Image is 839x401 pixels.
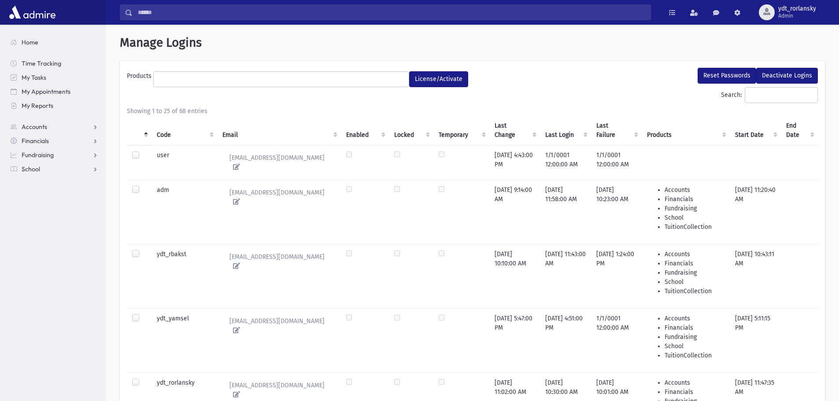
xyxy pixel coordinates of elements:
[22,74,46,81] span: My Tasks
[540,116,591,145] th: Last Login : activate to sort column ascending
[489,308,540,372] td: [DATE] 5:47:00 PM
[745,87,818,103] input: Search:
[489,145,540,180] td: [DATE] 4:43:00 PM
[152,308,217,372] td: ydt_yamsel
[665,259,724,268] li: Financials
[7,4,58,21] img: AdmirePro
[730,116,781,145] th: Start Date : activate to sort column ascending
[698,68,756,84] button: Reset Passwords
[665,277,724,287] li: School
[4,35,105,49] a: Home
[22,59,61,67] span: Time Tracking
[665,250,724,259] li: Accounts
[389,116,433,145] th: Locked : activate to sort column ascending
[222,185,336,209] a: [EMAIL_ADDRESS][DOMAIN_NAME]
[133,4,651,20] input: Search
[540,308,591,372] td: [DATE] 4:51:00 PM
[341,116,388,145] th: Enabled : activate to sort column ascending
[4,120,105,134] a: Accounts
[665,222,724,232] li: TuitionCollection
[591,180,642,244] td: [DATE] 10:23:00 AM
[489,116,540,145] th: Last Change : activate to sort column ascending
[591,116,642,145] th: Last Failure : activate to sort column ascending
[22,38,38,46] span: Home
[665,342,724,351] li: School
[730,180,781,244] td: [DATE] 11:20:40 AM
[665,213,724,222] li: School
[665,204,724,213] li: Fundraising
[781,116,818,145] th: End Date : activate to sort column ascending
[591,244,642,308] td: [DATE] 1:24:00 PM
[665,268,724,277] li: Fundraising
[152,145,217,180] td: user
[756,68,818,84] button: Deactivate Logins
[540,244,591,308] td: [DATE] 11:43:00 AM
[433,116,489,145] th: Temporary : activate to sort column ascending
[4,162,105,176] a: School
[152,244,217,308] td: ydt_rbakst
[721,87,818,103] label: Search:
[665,323,724,332] li: Financials
[22,165,40,173] span: School
[22,102,53,110] span: My Reports
[778,5,816,12] span: ydt_rorlansky
[152,180,217,244] td: adm
[642,116,729,145] th: Products : activate to sort column ascending
[4,85,105,99] a: My Appointments
[591,308,642,372] td: 1/1/0001 12:00:00 AM
[591,145,642,180] td: 1/1/0001 12:00:00 AM
[4,134,105,148] a: Financials
[665,185,724,195] li: Accounts
[778,12,816,19] span: Admin
[540,180,591,244] td: [DATE] 11:58:00 AM
[665,332,724,342] li: Fundraising
[489,244,540,308] td: [DATE] 10:10:00 AM
[665,314,724,323] li: Accounts
[127,71,153,84] label: Products
[22,88,70,96] span: My Appointments
[665,378,724,387] li: Accounts
[120,35,825,50] h1: Manage Logins
[665,195,724,204] li: Financials
[489,180,540,244] td: [DATE] 9:14:00 AM
[127,107,818,116] div: Showing 1 to 25 of 68 entries
[409,71,468,87] button: License/Activate
[22,123,47,131] span: Accounts
[4,70,105,85] a: My Tasks
[4,56,105,70] a: Time Tracking
[540,145,591,180] td: 1/1/0001 12:00:00 AM
[730,308,781,372] td: [DATE] 5:11:15 PM
[217,116,341,145] th: Email : activate to sort column ascending
[222,314,336,338] a: [EMAIL_ADDRESS][DOMAIN_NAME]
[665,351,724,360] li: TuitionCollection
[22,137,49,145] span: Financials
[730,244,781,308] td: [DATE] 10:43:11 AM
[152,116,217,145] th: Code : activate to sort column ascending
[4,148,105,162] a: Fundraising
[127,116,152,145] th: : activate to sort column descending
[22,151,54,159] span: Fundraising
[222,151,336,174] a: [EMAIL_ADDRESS][DOMAIN_NAME]
[665,287,724,296] li: TuitionCollection
[665,387,724,397] li: Financials
[222,250,336,273] a: [EMAIL_ADDRESS][DOMAIN_NAME]
[4,99,105,113] a: My Reports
